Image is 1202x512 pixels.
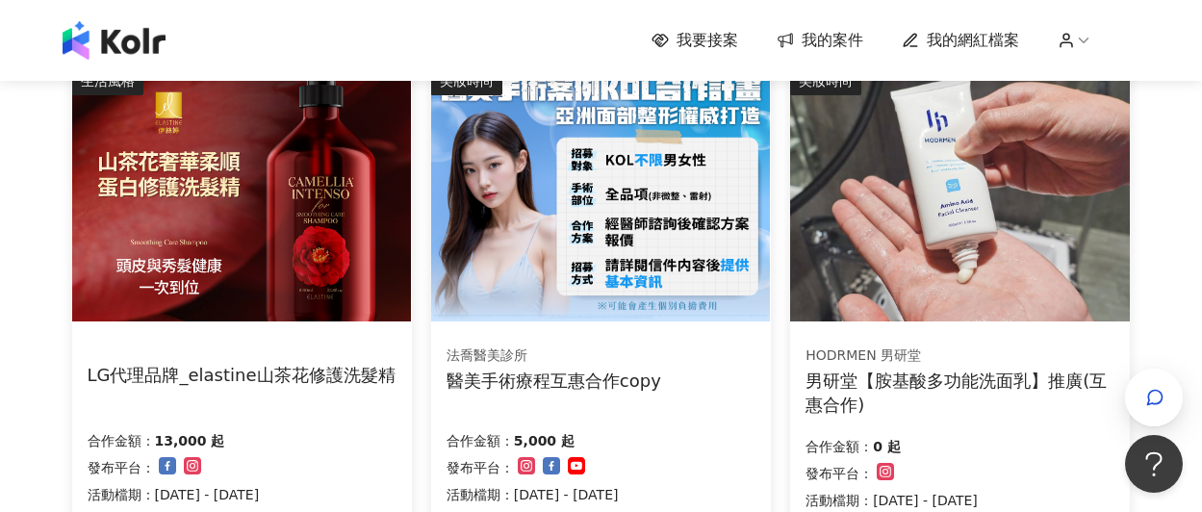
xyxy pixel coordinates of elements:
p: 活動檔期：[DATE] - [DATE] [447,483,619,506]
span: 我的網紅檔案 [927,30,1019,51]
img: 眼袋、隆鼻、隆乳、抽脂、墊下巴 [431,66,770,321]
div: 美妝時尚 [790,66,861,95]
div: 美妝時尚 [431,66,502,95]
p: 5,000 起 [514,429,575,452]
p: 發布平台： [88,456,155,479]
iframe: Help Scout Beacon - Open [1125,435,1183,493]
img: 胺基酸多功能洗面乳 [790,66,1129,321]
div: 醫美手術療程互惠合作copy [447,369,661,393]
p: 合作金額： [447,429,514,452]
a: 我要接案 [652,30,738,51]
div: HODRMEN 男研堂 [806,346,1113,366]
img: logo [63,21,166,60]
p: 發布平台： [447,456,514,479]
span: 我要接案 [677,30,738,51]
a: 我的網紅檔案 [902,30,1019,51]
p: 0 起 [873,435,901,458]
p: 13,000 起 [155,429,225,452]
p: 合作金額： [806,435,873,458]
a: 我的案件 [777,30,863,51]
p: 發布平台： [806,462,873,485]
p: 活動檔期：[DATE] - [DATE] [88,483,260,506]
p: 活動檔期：[DATE] - [DATE] [806,489,978,512]
img: elastine山茶花奢華柔順蛋白修護洗髮精 [72,66,411,321]
p: 合作金額： [88,429,155,452]
div: LG代理品牌_elastine山茶花修護洗髮精 [88,363,396,387]
div: 法喬醫美診所 [447,346,661,366]
div: 男研堂【胺基酸多功能洗面乳】推廣(互惠合作) [806,369,1114,417]
div: 生活風格 [72,66,143,95]
span: 我的案件 [802,30,863,51]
